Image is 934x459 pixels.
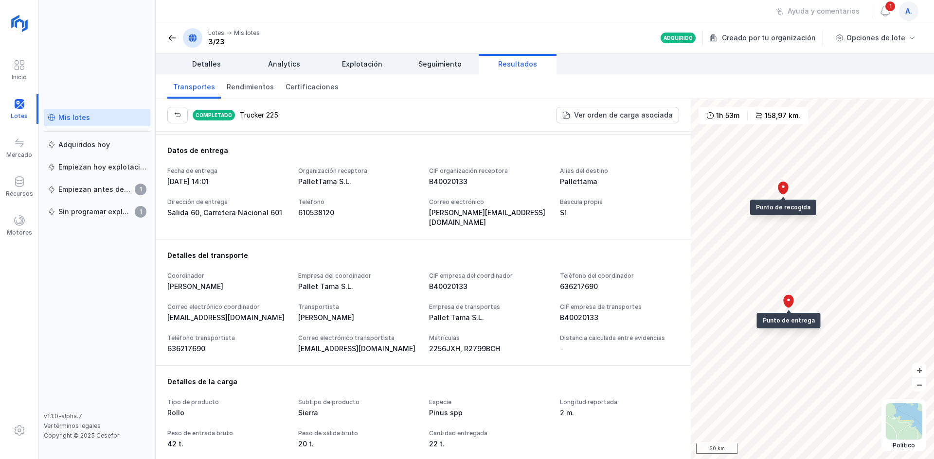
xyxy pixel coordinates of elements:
div: B40020133 [429,282,548,291]
span: Detalles [192,59,221,69]
div: Coordinador [167,272,287,280]
div: 610538120 [298,208,417,218]
a: Adquiridos hoy [44,136,150,153]
span: 1 [135,206,146,218]
div: B40020133 [560,313,679,323]
div: v1.1.0-alpha.7 [44,412,150,420]
div: B40020133 [429,177,548,187]
a: Detalles [167,54,245,74]
div: Dirección de entrega [167,198,287,206]
div: Empresa del coordinador [298,272,417,280]
a: Resultados [479,54,557,74]
a: Certificaciones [280,74,344,99]
a: Rendimientos [221,74,280,99]
div: Teléfono transportista [167,334,287,342]
button: + [912,363,926,377]
div: 20 t. [298,439,417,449]
a: Empiezan hoy explotación [44,158,150,176]
span: a. [905,6,912,16]
div: Copyright © 2025 Cesefor [44,432,150,440]
div: 1h 53m [716,111,739,120]
span: 1 [135,184,146,195]
div: 2 m. [560,408,679,418]
span: Rendimientos [227,82,274,92]
div: Inicio [12,73,27,81]
div: 3/23 [208,37,260,47]
div: - [560,344,679,354]
div: Pallettama [560,177,679,187]
div: PalletTama S.L. [298,177,417,187]
div: Transportista [298,303,417,311]
div: Opciones de lote [846,33,905,43]
div: [DATE] 14:01 [167,177,287,187]
span: Resultados [498,59,537,69]
div: Pallet Tama S.L. [429,313,548,323]
button: Ver orden de carga asociada [556,107,679,123]
div: [EMAIL_ADDRESS][DOMAIN_NAME] [298,344,417,354]
div: Político [886,442,922,449]
div: Empiezan antes de 7 días [58,185,132,194]
div: Detalles de la carga [167,377,679,387]
span: Analytics [268,59,300,69]
div: Fecha de entrega [167,167,287,175]
a: Mis lotes [44,109,150,126]
div: Empiezan hoy explotación [58,162,146,172]
div: Especie [429,398,548,406]
div: Sí [560,208,679,218]
div: Pallet Tama S.L. [298,282,417,291]
img: logoRight.svg [7,11,32,35]
span: Transportes [173,82,215,92]
div: 158,97 km. [765,111,800,120]
span: Explotación [342,59,382,69]
div: Mercado [6,151,32,159]
div: Mis lotes [58,113,90,122]
div: [PERSON_NAME] [298,313,417,323]
div: 2256JXH, R2799BCH [429,344,548,354]
span: 1 [884,0,896,12]
div: Alias del destino [560,167,679,175]
div: Rollo [167,408,287,418]
div: Peso de salida bruto [298,429,417,437]
button: – [912,377,926,391]
div: 636217690 [560,282,679,291]
div: Mis lotes [234,29,260,37]
div: 636217690 [167,344,287,354]
div: Motores [7,229,32,237]
div: Ayuda y comentarios [788,6,860,16]
div: Longitud reportada [560,398,679,406]
div: Correo electrónico coordinador [167,303,287,311]
img: political.webp [886,403,922,440]
div: Pinus spp [429,408,548,418]
div: 42 t. [167,439,287,449]
div: Lotes [208,29,224,37]
div: Salida 60, Carretera Nacional 601 [167,208,287,218]
div: CIF empresa de transportes [560,303,679,311]
div: Báscula propia [560,198,679,206]
div: [PERSON_NAME] [167,282,287,291]
div: Teléfono del coordinador [560,272,679,280]
div: [PERSON_NAME][EMAIL_ADDRESS][DOMAIN_NAME] [429,208,548,227]
div: CIF empresa del coordinador [429,272,548,280]
div: Adquiridos hoy [58,140,110,150]
div: Teléfono [298,198,417,206]
div: Peso de entrada bruto [167,429,287,437]
div: Creado por tu organización [709,31,825,45]
a: Transportes [167,74,221,99]
div: Recursos [6,190,33,198]
span: Seguimiento [418,59,462,69]
div: Ver orden de carga asociada [574,110,673,120]
div: Datos de entrega [167,146,679,155]
div: Matrículas [429,334,548,342]
a: Sin programar explotación1 [44,203,150,221]
div: Correo electrónico transportista [298,334,417,342]
span: Certificaciones [286,82,339,92]
div: Sierra [298,408,417,418]
div: Organización receptora [298,167,417,175]
div: Cantidad entregada [429,429,548,437]
div: Distancia calculada entre evidencias [560,334,679,342]
a: Explotación [323,54,401,74]
div: [EMAIL_ADDRESS][DOMAIN_NAME] [167,313,287,323]
div: CIF organización receptora [429,167,548,175]
div: Adquirido [664,34,693,41]
a: Analytics [245,54,323,74]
